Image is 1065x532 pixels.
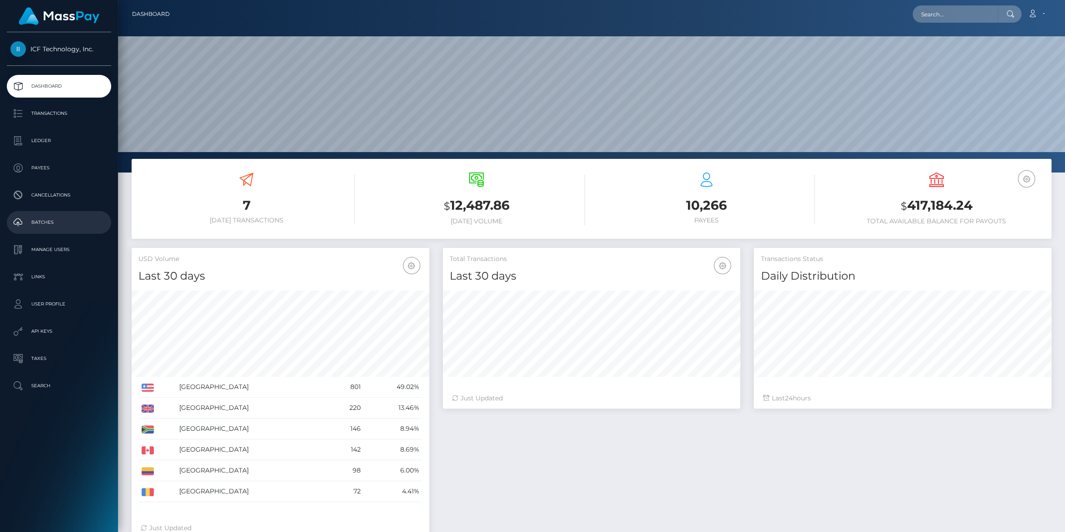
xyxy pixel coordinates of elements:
[761,255,1045,264] h5: Transactions Status
[444,200,450,212] small: $
[142,384,154,392] img: US.png
[364,398,422,419] td: 13.46%
[176,419,328,439] td: [GEOGRAPHIC_DATA]
[328,460,363,481] td: 98
[364,460,422,481] td: 6.00%
[364,481,422,502] td: 4.41%
[10,352,108,365] p: Taxes
[368,197,585,215] h3: 12,487.86
[142,425,154,433] img: ZA.png
[7,211,111,234] a: Batches
[10,188,108,202] p: Cancellations
[328,439,363,460] td: 142
[10,270,108,284] p: Links
[364,439,422,460] td: 8.69%
[328,419,363,439] td: 146
[7,320,111,343] a: API Keys
[176,398,328,419] td: [GEOGRAPHIC_DATA]
[142,488,154,496] img: RO.png
[763,394,1042,403] div: Last hours
[828,197,1045,215] h3: 417,184.24
[10,297,108,311] p: User Profile
[10,79,108,93] p: Dashboard
[7,129,111,152] a: Ledger
[328,398,363,419] td: 220
[7,293,111,315] a: User Profile
[368,217,585,225] h6: [DATE] Volume
[761,268,1045,284] h4: Daily Distribution
[7,102,111,125] a: Transactions
[599,217,815,224] h6: Payees
[599,197,815,214] h3: 10,266
[7,75,111,98] a: Dashboard
[7,374,111,397] a: Search
[19,7,99,25] img: MassPay Logo
[10,134,108,148] p: Ledger
[364,419,422,439] td: 8.94%
[7,157,111,179] a: Payees
[450,255,734,264] h5: Total Transactions
[176,377,328,398] td: [GEOGRAPHIC_DATA]
[785,394,792,402] span: 24
[142,467,154,475] img: CO.png
[10,216,108,229] p: Batches
[10,107,108,120] p: Transactions
[10,41,26,57] img: ICF Technology, Inc.
[452,394,731,403] div: Just Updated
[364,377,422,398] td: 49.02%
[328,377,363,398] td: 801
[7,238,111,261] a: Manage Users
[132,5,170,24] a: Dashboard
[176,481,328,502] td: [GEOGRAPHIC_DATA]
[10,161,108,175] p: Payees
[138,268,422,284] h4: Last 30 days
[328,481,363,502] td: 72
[10,379,108,393] p: Search
[10,243,108,256] p: Manage Users
[138,217,355,224] h6: [DATE] Transactions
[176,439,328,460] td: [GEOGRAPHIC_DATA]
[142,404,154,413] img: GB.png
[913,5,998,23] input: Search...
[138,255,422,264] h5: USD Volume
[138,197,355,214] h3: 7
[10,325,108,338] p: API Keys
[901,200,907,212] small: $
[7,45,111,53] span: ICF Technology, Inc.
[7,266,111,288] a: Links
[7,347,111,370] a: Taxes
[176,460,328,481] td: [GEOGRAPHIC_DATA]
[828,217,1045,225] h6: Total Available Balance for Payouts
[450,268,734,284] h4: Last 30 days
[7,184,111,207] a: Cancellations
[142,446,154,454] img: CA.png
